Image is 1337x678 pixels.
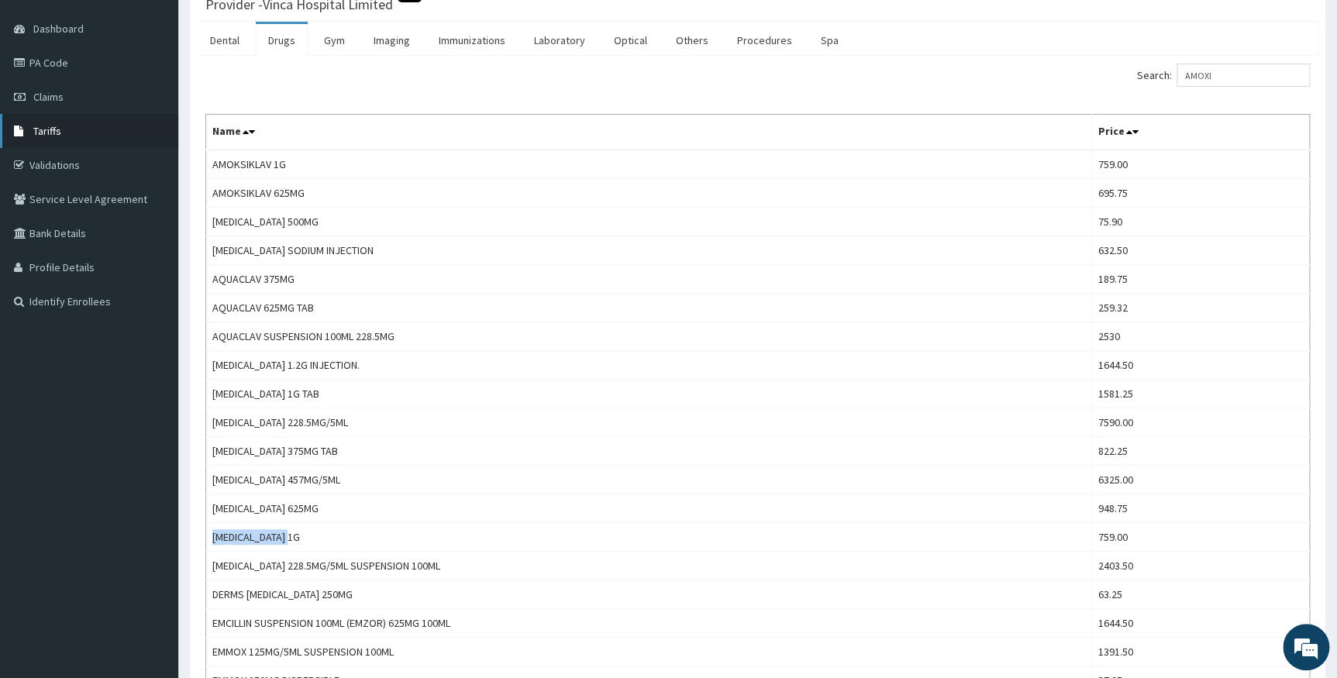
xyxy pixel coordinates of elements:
[206,466,1092,494] td: [MEDICAL_DATA] 457MG/5ML
[522,24,598,57] a: Laboratory
[29,77,63,116] img: d_794563401_company_1708531726252_794563401
[1091,150,1309,179] td: 759.00
[1091,580,1309,609] td: 63.25
[206,179,1092,208] td: AMOKSIKLAV 625MG
[206,523,1092,552] td: [MEDICAL_DATA] 1G
[1091,208,1309,236] td: 75.90
[90,195,214,352] span: We're online!
[33,124,61,138] span: Tariffs
[206,236,1092,265] td: [MEDICAL_DATA] SODIUM INJECTION
[254,8,291,45] div: Minimize live chat window
[206,380,1092,408] td: [MEDICAL_DATA] 1G TAB
[1091,466,1309,494] td: 6325.00
[206,437,1092,466] td: [MEDICAL_DATA] 375MG TAB
[206,609,1092,638] td: EMCILLIN SUSPENSION 100ML (EMZOR) 625MG 100ML
[1091,437,1309,466] td: 822.25
[206,638,1092,666] td: EMMOX 125MG/5ML SUSPENSION 100ML
[206,150,1092,179] td: AMOKSIKLAV 1G
[725,24,805,57] a: Procedures
[206,494,1092,523] td: [MEDICAL_DATA] 625MG
[206,408,1092,437] td: [MEDICAL_DATA] 228.5MG/5ML
[1091,265,1309,294] td: 189.75
[206,208,1092,236] td: [MEDICAL_DATA] 500MG
[426,24,518,57] a: Immunizations
[663,24,721,57] a: Others
[206,322,1092,351] td: AQUACLAV SUSPENSION 100ML 228.5MG
[33,22,84,36] span: Dashboard
[1091,294,1309,322] td: 259.32
[1091,179,1309,208] td: 695.75
[1091,638,1309,666] td: 1391.50
[1091,115,1309,150] th: Price
[1091,609,1309,638] td: 1644.50
[1177,64,1310,87] input: Search:
[8,423,295,477] textarea: Type your message and hit 'Enter'
[808,24,851,57] a: Spa
[81,87,260,107] div: Chat with us now
[206,580,1092,609] td: DERMS [MEDICAL_DATA] 250MG
[206,351,1092,380] td: [MEDICAL_DATA] 1.2G INJECTION.
[206,294,1092,322] td: AQUACLAV 625MG TAB
[601,24,660,57] a: Optical
[256,24,308,57] a: Drugs
[1091,523,1309,552] td: 759.00
[312,24,357,57] a: Gym
[1091,408,1309,437] td: 7590.00
[198,24,252,57] a: Dental
[33,90,64,104] span: Claims
[1091,322,1309,351] td: 2530
[206,552,1092,580] td: [MEDICAL_DATA] 228.5MG/5ML SUSPENSION 100ML
[206,265,1092,294] td: AQUACLAV 375MG
[206,115,1092,150] th: Name
[1091,552,1309,580] td: 2403.50
[1137,64,1310,87] label: Search:
[1091,351,1309,380] td: 1644.50
[1091,380,1309,408] td: 1581.25
[361,24,422,57] a: Imaging
[1091,494,1309,523] td: 948.75
[1091,236,1309,265] td: 632.50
